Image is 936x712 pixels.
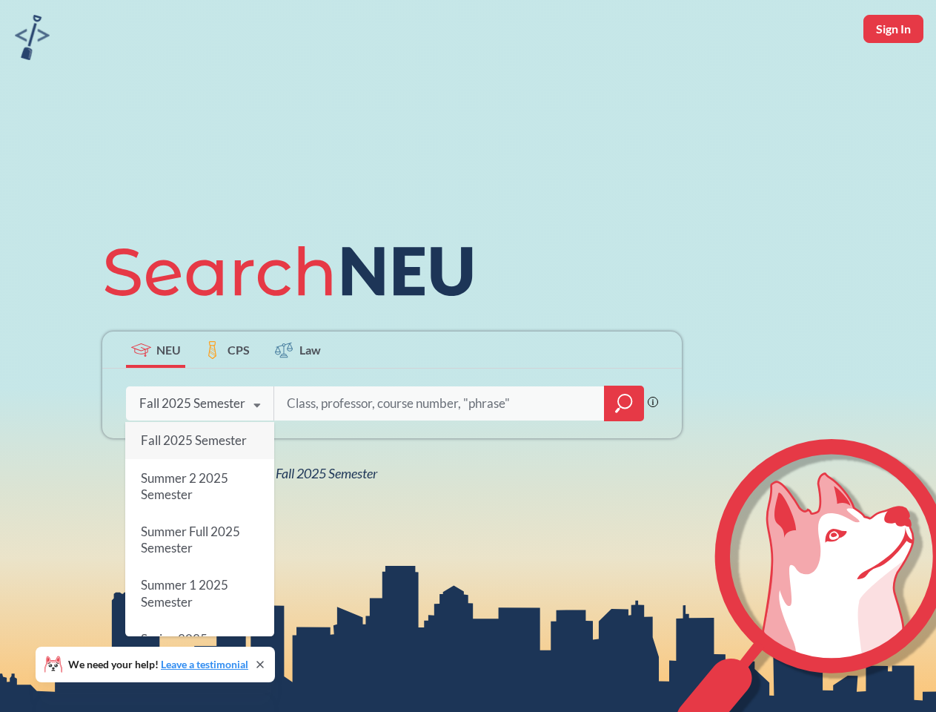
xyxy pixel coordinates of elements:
span: Law [299,341,321,358]
span: NEU Fall 2025 Semester [248,465,377,481]
a: Leave a testimonial [161,658,248,670]
span: Summer Full 2025 Semester [141,524,240,556]
span: CPS [228,341,250,358]
button: Sign In [863,15,923,43]
span: NEU [156,341,181,358]
span: Summer 1 2025 Semester [141,578,228,610]
div: Fall 2025 Semester [139,395,245,412]
img: sandbox logo [15,15,50,60]
input: Class, professor, course number, "phrase" [285,388,594,419]
span: Summer 2 2025 Semester [141,470,228,502]
span: Fall 2025 Semester [141,432,247,448]
span: Spring 2025 Semester [141,631,208,663]
div: magnifying glass [604,386,644,421]
svg: magnifying glass [615,393,633,414]
span: We need your help! [68,659,248,670]
a: sandbox logo [15,15,50,65]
